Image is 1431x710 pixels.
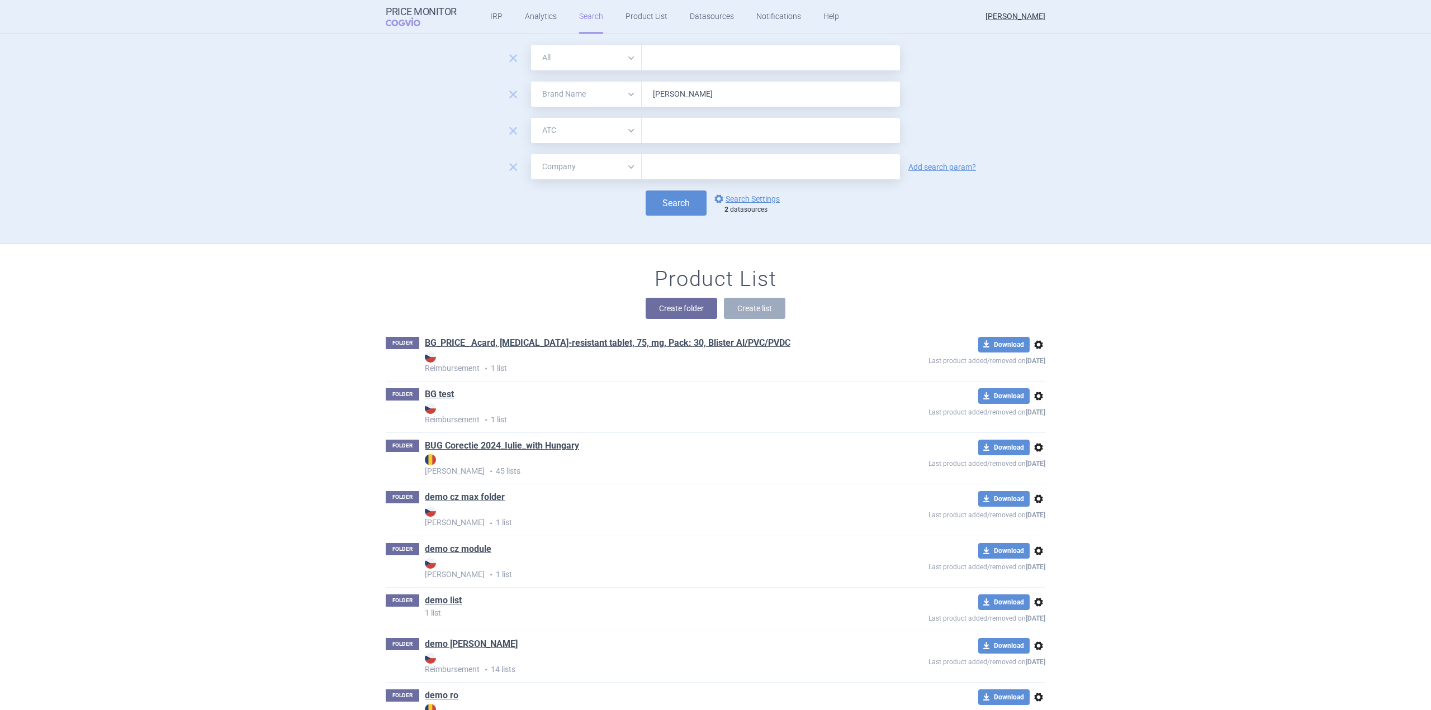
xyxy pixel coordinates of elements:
h1: demo list [425,594,462,609]
button: Download [978,337,1030,352]
strong: Reimbursement [425,403,847,424]
strong: [DATE] [1026,563,1045,571]
img: CZ [425,351,436,363]
p: 1 list [425,403,847,426]
p: 1 list [425,506,847,528]
img: CZ [425,652,436,664]
button: Download [978,491,1030,507]
h1: BUG Corectie 2024_Iulie_with Hungary [425,440,579,454]
button: Download [978,543,1030,559]
a: Search Settings [712,192,780,206]
strong: [DATE] [1026,658,1045,666]
h1: demo cz max folder [425,491,505,506]
a: BUG Corectie 2024_Iulie_with Hungary [425,440,579,452]
a: demo cz module [425,543,491,555]
strong: 2 [724,206,728,213]
i: • [480,664,491,675]
p: FOLDER [386,440,419,452]
button: Search [646,190,707,216]
i: • [485,518,496,529]
strong: [DATE] [1026,408,1045,416]
button: Create folder [646,298,717,319]
button: Download [978,388,1030,404]
p: 1 list [425,557,847,580]
p: FOLDER [386,638,419,650]
img: RO [425,454,436,465]
strong: [DATE] [1026,460,1045,468]
p: 1 list [425,351,847,374]
button: Download [978,689,1030,705]
p: Last product added/removed on [847,610,1045,624]
p: FOLDER [386,689,419,702]
a: Price MonitorCOGVIO [386,6,457,27]
p: FOLDER [386,388,419,401]
strong: [PERSON_NAME] [425,557,847,579]
button: Create list [724,298,785,319]
p: FOLDER [386,337,419,349]
i: • [480,363,491,374]
strong: [PERSON_NAME] [425,454,847,475]
h1: BG test [425,388,454,403]
strong: Price Monitor [386,6,457,17]
p: Last product added/removed on [847,455,1045,469]
a: BG test [425,388,454,401]
a: demo cz max folder [425,491,505,503]
p: Last product added/removed on [847,352,1045,366]
strong: [DATE] [1026,511,1045,519]
button: Download [978,594,1030,610]
a: demo list [425,594,462,607]
p: Last product added/removed on [847,507,1045,521]
img: CZ [425,403,436,414]
img: CZ [425,557,436,569]
p: 45 lists [425,454,847,477]
h1: BG_PRICE_ Acard, Gastro-resistant tablet, 75, mg, Pack: 30, Blister Al/PVC/PVDC [425,337,790,351]
a: demo [PERSON_NAME] [425,638,518,650]
span: COGVIO [386,17,436,26]
p: Last product added/removed on [847,404,1045,418]
strong: [PERSON_NAME] [425,506,847,527]
i: • [485,569,496,580]
h1: demo cz module [425,543,491,557]
p: 14 lists [425,652,847,675]
strong: [DATE] [1026,357,1045,365]
h1: Product List [655,266,776,292]
p: Last product added/removed on [847,654,1045,668]
p: Last product added/removed on [847,559,1045,573]
p: FOLDER [386,491,419,503]
strong: [DATE] [1026,614,1045,622]
h1: demo reim [425,638,518,652]
strong: Reimbursement [425,351,847,373]
div: datasources [724,206,785,215]
p: FOLDER [386,543,419,555]
i: • [485,466,496,477]
p: 1 list [425,609,847,617]
i: • [480,414,491,426]
h1: demo ro [425,689,458,704]
p: FOLDER [386,594,419,607]
strong: Reimbursement [425,652,847,674]
a: demo ro [425,689,458,702]
button: Download [978,638,1030,654]
img: CZ [425,506,436,517]
a: BG_PRICE_ Acard, [MEDICAL_DATA]-resistant tablet, 75, mg, Pack: 30, Blister Al/PVC/PVDC [425,337,790,349]
button: Download [978,440,1030,455]
a: Add search param? [908,163,976,171]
